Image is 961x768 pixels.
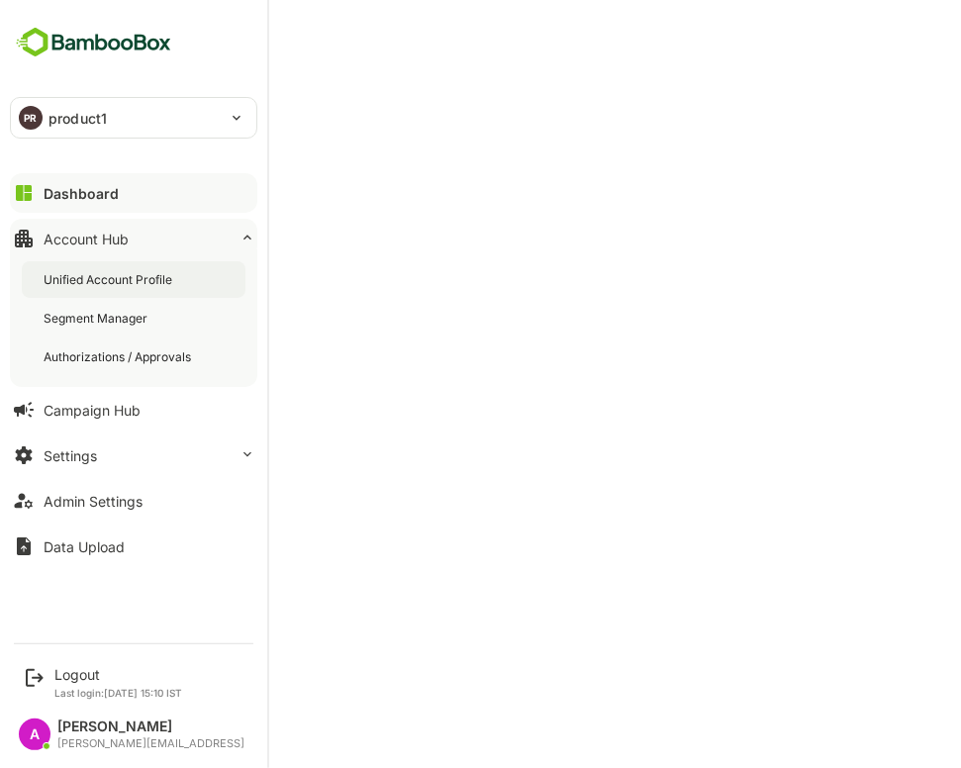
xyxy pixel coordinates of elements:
div: A [19,719,50,750]
p: Last login: [DATE] 15:10 IST [54,687,182,699]
div: [PERSON_NAME][EMAIL_ADDRESS] [57,737,244,750]
div: Account Hub [44,231,129,247]
div: Segment Manager [44,310,151,327]
div: Data Upload [44,538,125,555]
button: Dashboard [10,173,257,213]
div: PRproduct1 [11,98,256,138]
button: Settings [10,435,257,475]
div: Admin Settings [44,493,143,510]
div: Dashboard [44,185,119,202]
div: Unified Account Profile [44,271,176,288]
div: Authorizations / Approvals [44,348,195,365]
button: Account Hub [10,219,257,258]
button: Campaign Hub [10,390,257,430]
div: Logout [54,666,182,683]
div: [PERSON_NAME] [57,719,244,735]
div: Settings [44,447,97,464]
button: Admin Settings [10,481,257,521]
div: PR [19,106,43,130]
img: BambooboxFullLogoMark.5f36c76dfaba33ec1ec1367b70bb1252.svg [10,24,177,61]
button: Data Upload [10,527,257,566]
div: Campaign Hub [44,402,141,419]
p: product1 [48,108,107,129]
